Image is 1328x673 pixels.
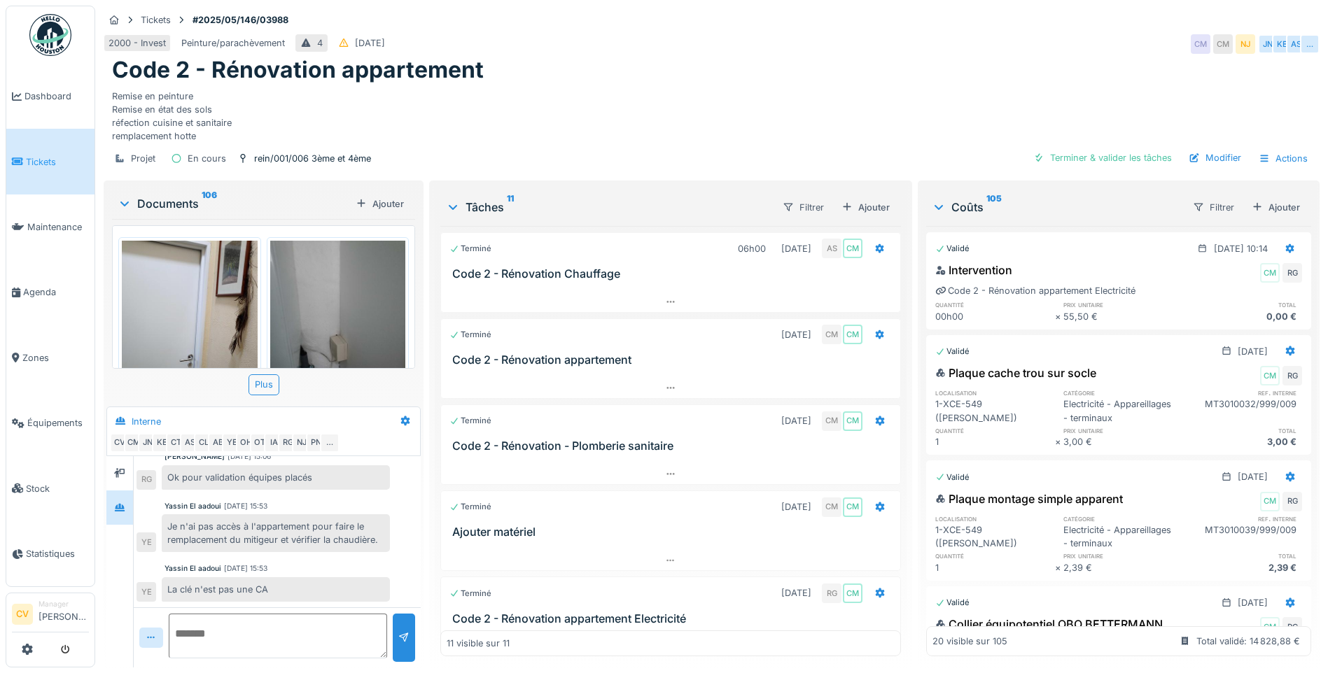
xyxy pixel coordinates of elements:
div: CM [1191,34,1210,54]
div: KE [152,433,172,453]
div: 2,39 € [1183,561,1302,574]
div: Plaque montage simple apparent [935,490,1123,507]
div: Ajouter [836,198,895,217]
span: Maintenance [27,220,89,234]
div: Tickets [141,13,171,27]
a: Tickets [6,129,95,194]
div: × [1055,435,1064,448]
div: Electricité - Appareillages - terminaux [1063,523,1182,550]
div: 1-XCE-549 ([PERSON_NAME]) [935,397,1054,424]
div: 0,00 € [1183,310,1302,323]
h6: localisation [935,388,1054,397]
div: 1 [935,561,1054,574]
div: × [1055,310,1064,323]
div: Intervention [935,262,1012,278]
li: [PERSON_NAME] [39,599,89,629]
div: [DATE] [355,36,385,50]
div: CM [1260,617,1280,637]
div: Ajouter [350,194,410,213]
div: [DATE] [781,414,811,427]
div: Collier équipotentiel OBO BETTERMANN [935,616,1163,632]
h6: prix unitaire [1063,300,1182,309]
div: OH [236,433,256,453]
h6: quantité [935,551,1054,560]
h3: Code 2 - Rénovation Chauffage [452,267,895,281]
div: Ok pour validation équipes placés [162,465,390,490]
sup: 106 [202,195,217,212]
div: Remise en peinture Remise en état des sols réfection cuisine et sanitaire remplacement hotte [112,84,1311,143]
div: Modifier [1183,148,1247,167]
h3: Code 2 - Rénovation appartement [452,353,895,367]
a: Statistiques [6,521,95,586]
h3: Code 2 - Rénovation - Plomberie sanitaire [452,439,895,453]
div: 3,00 € [1183,435,1302,448]
h6: prix unitaire [1063,426,1182,435]
div: RG [1282,617,1302,637]
div: CM [843,239,862,258]
h6: prix unitaire [1063,551,1182,560]
div: 2,39 € [1063,561,1182,574]
div: Total validé: 14 828,88 € [1196,635,1300,648]
div: Validé [935,243,970,255]
div: OT [250,433,270,453]
div: [DATE] 15:53 [224,501,267,511]
strong: #2025/05/146/03988 [187,13,294,27]
div: JN [138,433,158,453]
div: Coûts [932,199,1181,215]
div: CL [194,433,214,453]
div: 1 [935,435,1054,448]
div: Terminé [449,329,491,341]
div: AS [180,433,200,453]
a: Agenda [6,260,95,325]
h6: ref. interne [1183,514,1302,523]
div: [PERSON_NAME] [165,451,225,462]
div: RG [1282,263,1302,283]
h6: total [1183,551,1302,560]
div: En cours [188,152,226,165]
div: 06h00 [738,242,766,255]
div: Filtrer [1187,197,1240,218]
h6: quantité [935,300,1054,309]
h6: total [1183,426,1302,435]
div: [DATE] 10:14 [1214,242,1268,255]
a: Zones [6,325,95,390]
div: Terminé [449,415,491,427]
span: Stock [26,482,89,495]
div: Electricité - Appareillages - terminaux [1063,397,1182,424]
div: Documents [118,195,350,212]
div: × [1055,561,1064,574]
div: 4 [317,36,323,50]
div: CM [822,411,841,431]
div: CT [166,433,186,453]
h6: quantité [935,426,1054,435]
div: [DATE] [1238,345,1268,358]
div: CM [1260,263,1280,283]
div: Plaque cache trou sur socle [935,364,1096,381]
h6: catégorie [1063,388,1182,397]
div: … [1300,34,1320,54]
h6: total [1183,300,1302,309]
div: … [320,433,340,453]
sup: 105 [986,199,1002,215]
div: Validé [935,346,970,357]
div: [DATE] 15:06 [228,451,271,462]
div: [DATE] [781,328,811,341]
div: Filtrer [776,197,830,218]
div: Terminer & valider les tâches [1028,148,1177,167]
div: YE [222,433,242,453]
div: [DATE] [1238,596,1268,609]
div: CM [822,497,841,517]
a: Stock [6,455,95,520]
div: Ajouter [1246,198,1306,217]
div: YE [137,582,156,602]
div: 1-XCE-549 ([PERSON_NAME]) [935,523,1054,550]
div: RG [278,433,298,453]
span: Tickets [26,155,89,169]
div: CM [843,583,862,603]
div: [DATE] [781,586,811,600]
div: 00h00 [935,310,1054,323]
div: YE [137,532,156,552]
div: IA [264,433,284,453]
div: RG [1282,366,1302,385]
div: Projet [131,152,155,165]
